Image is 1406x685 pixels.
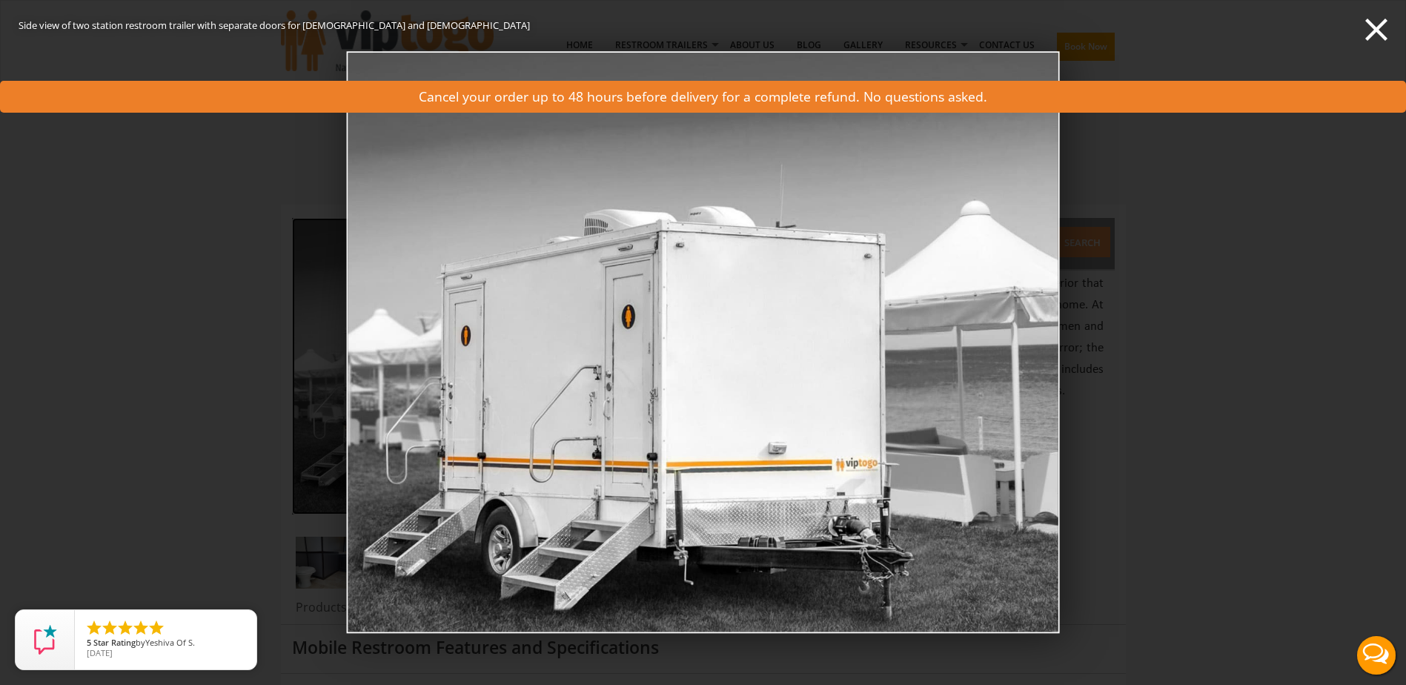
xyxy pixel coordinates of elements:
li:  [116,619,134,637]
li:  [85,619,103,637]
span: by [87,638,245,649]
button: Live Chat [1347,626,1406,685]
span: Yeshiva Of S. [145,637,195,648]
span: [DATE] [87,647,113,658]
li:  [101,619,119,637]
li:  [132,619,150,637]
span: Star Rating [93,637,136,648]
li:  [147,619,165,637]
span: 5 [87,637,91,648]
img: 2-2.jpg [346,51,1060,633]
img: Review Rating [30,625,60,655]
